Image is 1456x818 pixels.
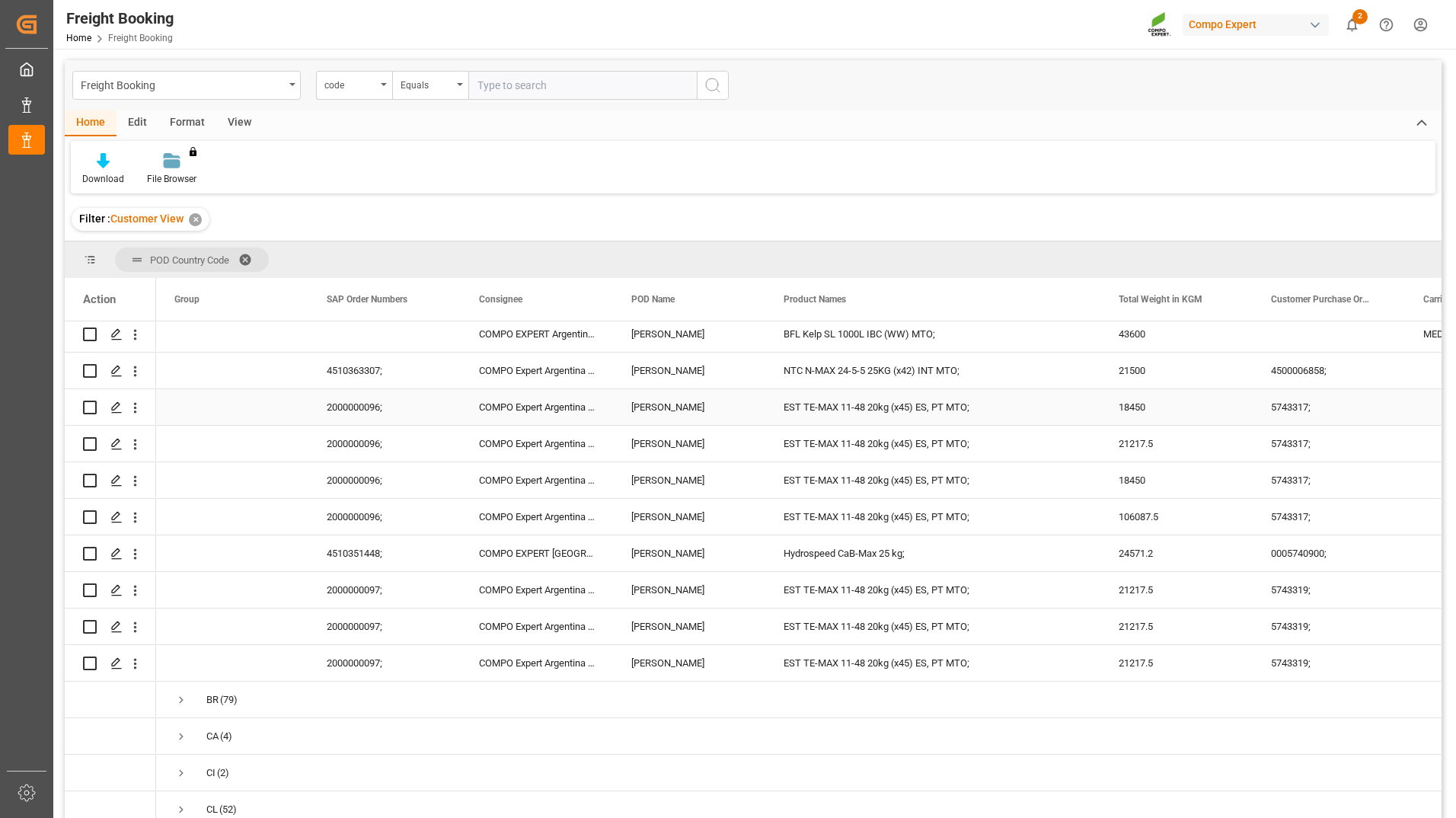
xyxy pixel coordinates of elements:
span: Customer View [110,212,184,225]
div: 5743319; [1253,609,1405,644]
div: 4510363307; [308,353,461,388]
div: EST TE-MAX 11-48 20kg (x45) ES, PT MTO; [765,645,1100,681]
div: CI [206,756,216,791]
span: Customer Purchase Order Numbers [1271,294,1373,305]
span: 2 [1352,9,1368,24]
span: POD Country Code [150,254,229,266]
div: Press SPACE to select this row. [65,609,156,645]
div: Press SPACE to select this row. [65,718,156,755]
div: Compo Expert [1183,14,1329,36]
span: Consignee [479,294,522,305]
div: COMPO Expert Argentina SRL, Producto Elabora [461,389,613,425]
div: BR [206,682,219,717]
button: search button [697,71,729,100]
div: Download [82,172,124,186]
span: Filter : [79,212,110,225]
div: COMPO EXPERT [GEOGRAPHIC_DATA] SRL [461,535,613,571]
div: [PERSON_NAME] [613,462,765,498]
div: CA [206,719,219,754]
button: Help Center [1369,8,1403,42]
div: COMPO Expert Argentina SRL, Producto Elabora [461,645,613,681]
div: [PERSON_NAME] [613,353,765,388]
button: Compo Expert [1183,10,1335,39]
div: 2000000097; [308,572,461,608]
div: 4500006858; [1253,353,1405,388]
button: open menu [392,71,468,100]
div: 4510351448; [308,535,461,571]
div: Press SPACE to select this row. [65,426,156,462]
div: Edit [117,110,158,136]
div: EST TE-MAX 11-48 20kg (x45) ES, PT MTO; [765,572,1100,608]
div: EST TE-MAX 11-48 20kg (x45) ES, PT MTO; [765,462,1100,498]
div: 0005740900; [1253,535,1405,571]
div: [PERSON_NAME] [613,499,765,535]
span: POD Name [631,294,675,305]
div: code [324,75,376,92]
div: 5743317; [1253,499,1405,535]
div: 21500 [1100,353,1253,388]
div: Action [83,292,116,306]
div: Freight Booking [81,75,284,94]
div: COMPO Expert Argentina SRL, Producto Elabora [461,609,613,644]
div: NTC N-MAX 24-5-5 25KG (x42) INT MTO; [765,353,1100,388]
div: [PERSON_NAME] [613,316,765,352]
span: (2) [217,756,229,791]
div: COMPO Expert Argentina SRL, Producto Elabora [461,426,613,462]
div: 5743317; [1253,426,1405,462]
div: 2000000097; [308,609,461,644]
div: 21217.5 [1100,426,1253,462]
div: 21217.5 [1100,609,1253,644]
div: COMPO EXPERT Argentina SRL, Producto Elabora [461,316,613,352]
div: Press SPACE to select this row. [65,755,156,791]
span: Product Names [784,294,846,305]
div: EST TE-MAX 11-48 20kg (x45) ES, PT MTO; [765,426,1100,462]
div: COMPO Expert Argentina SRL, Producto Elabora [461,462,613,498]
div: Format [158,110,216,136]
button: open menu [316,71,392,100]
div: 5743317; [1253,389,1405,425]
div: 2000000097; [308,645,461,681]
div: [PERSON_NAME] [613,645,765,681]
div: Press SPACE to select this row. [65,645,156,682]
div: Freight Booking [66,7,174,30]
input: Type to search [468,71,697,100]
div: EST TE-MAX 11-48 20kg (x45) ES, PT MTO; [765,609,1100,644]
div: Press SPACE to select this row. [65,499,156,535]
div: ✕ [189,213,202,226]
span: (4) [220,719,232,754]
div: Press SPACE to select this row. [65,353,156,389]
div: 5743319; [1253,572,1405,608]
div: Press SPACE to select this row. [65,682,156,718]
a: Home [66,33,91,43]
div: 2000000096; [308,499,461,535]
div: Press SPACE to select this row. [65,462,156,499]
div: 5743319; [1253,645,1405,681]
div: Equals [401,75,452,92]
button: show 2 new notifications [1335,8,1369,42]
div: 18450 [1100,389,1253,425]
button: open menu [72,71,301,100]
div: 43600 [1100,316,1253,352]
div: Home [65,110,117,136]
div: 5743317; [1253,462,1405,498]
div: 2000000096; [308,389,461,425]
div: Press SPACE to select this row. [65,316,156,353]
div: 24571.2 [1100,535,1253,571]
div: 2000000096; [308,426,461,462]
div: [PERSON_NAME] [613,535,765,571]
div: Press SPACE to select this row. [65,535,156,572]
div: [PERSON_NAME] [613,426,765,462]
span: (79) [220,682,238,717]
div: COMPO Expert Argentina SRL, Producto Elabora [461,499,613,535]
div: COMPO Expert Argentina SRL [461,353,613,388]
div: Hydrospeed CaB-Max 25 kg; [765,535,1100,571]
span: Group [174,294,200,305]
div: [PERSON_NAME] [613,609,765,644]
img: Screenshot%202023-09-29%20at%2010.02.21.png_1712312052.png [1148,11,1172,38]
div: EST TE-MAX 11-48 20kg (x45) ES, PT MTO; [765,389,1100,425]
div: Press SPACE to select this row. [65,572,156,609]
span: Total Weight in KGM [1119,294,1202,305]
div: 18450 [1100,462,1253,498]
span: SAP Order Numbers [327,294,407,305]
div: 2000000096; [308,462,461,498]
